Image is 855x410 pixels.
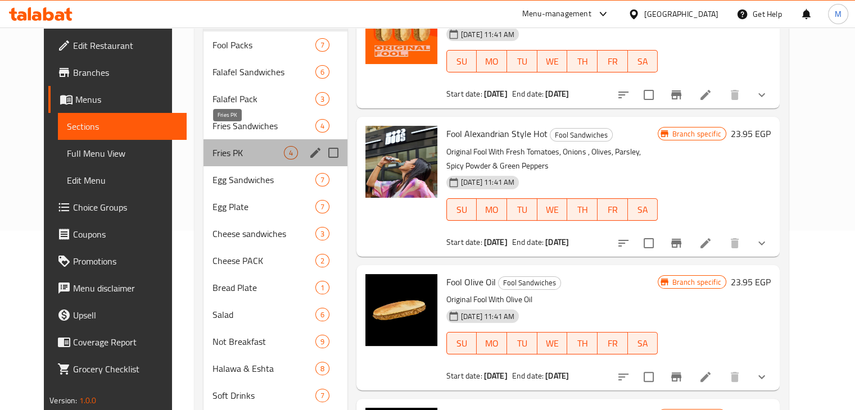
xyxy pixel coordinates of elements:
[755,236,768,250] svg: Show Choices
[284,146,298,160] div: items
[598,198,628,221] button: FR
[446,368,482,383] span: Start date:
[67,174,178,187] span: Edit Menu
[203,382,347,409] div: Soft Drinks7
[499,276,560,289] span: Fool Sandwiches
[451,202,473,218] span: SU
[602,53,623,70] span: FR
[567,332,598,354] button: TH
[512,235,544,249] span: End date:
[212,38,315,52] span: Fool Packs
[316,67,329,78] span: 6
[203,166,347,193] div: Egg Sandwiches7
[748,363,775,390] button: show more
[48,302,187,329] a: Upsell
[446,274,496,290] span: Fool Olive Oil
[203,112,347,139] div: Fries Sandwiches4
[567,198,598,221] button: TH
[481,202,503,218] span: MO
[48,86,187,113] a: Menus
[315,308,329,321] div: items
[481,335,503,352] span: MO
[755,370,768,384] svg: Show Choices
[365,274,437,346] img: Fool Olive Oil
[73,308,178,322] span: Upsell
[542,202,563,218] span: WE
[67,120,178,133] span: Sections
[699,88,712,102] a: Edit menu item
[451,53,473,70] span: SU
[212,227,315,240] span: Cheese sandwiches
[48,221,187,248] a: Coupons
[484,86,508,101] b: [DATE]
[315,119,329,133] div: items
[212,119,315,133] span: Fries Sandwiches
[315,38,329,52] div: items
[699,370,712,384] a: Edit menu item
[315,200,329,213] div: items
[315,335,329,348] div: items
[73,201,178,214] span: Choice Groups
[522,7,591,21] div: Menu-management
[507,50,537,72] button: TU
[512,86,544,101] span: End date:
[512,53,533,70] span: TU
[731,126,771,142] h6: 23.95 EGP
[212,389,315,402] div: Soft Drinks
[628,332,658,354] button: SA
[755,88,768,102] svg: Show Choices
[477,332,507,354] button: MO
[512,368,544,383] span: End date:
[203,328,347,355] div: Not Breakfast9
[307,144,324,161] button: edit
[58,140,187,167] a: Full Menu View
[212,173,315,186] span: Egg Sandwiches
[477,50,507,72] button: MO
[73,39,178,52] span: Edit Restaurant
[628,50,658,72] button: SA
[721,230,748,257] button: delete
[446,125,548,142] span: Fool Alexandrian Style Hot
[212,335,315,348] span: Not Breakfast
[637,231,661,255] span: Select to update
[572,202,593,218] span: TH
[75,93,178,106] span: Menus
[748,81,775,108] button: show more
[315,92,329,106] div: items
[537,332,568,354] button: WE
[73,254,178,268] span: Promotions
[315,281,329,294] div: items
[567,50,598,72] button: TH
[48,248,187,275] a: Promotions
[48,356,187,382] a: Grocery Checklist
[637,365,661,389] span: Select to update
[365,126,437,198] img: Fool Alexandrian Style Hot
[545,86,569,101] b: [DATE]
[316,175,329,185] span: 7
[316,94,329,104] span: 3
[446,235,482,249] span: Start date:
[203,85,347,112] div: Falafel Pack3
[637,83,661,107] span: Select to update
[550,128,613,142] div: Fool Sandwiches
[498,276,561,290] div: Fool Sandwiches
[48,194,187,221] a: Choice Groups
[315,362,329,375] div: items
[451,335,473,352] span: SU
[212,254,315,267] span: Cheese PACK
[667,277,725,288] span: Branch specific
[481,53,503,70] span: MO
[507,332,537,354] button: TU
[835,8,842,20] span: M
[512,202,533,218] span: TU
[598,50,628,72] button: FR
[545,235,569,249] b: [DATE]
[446,145,658,173] p: Original Fool With Fresh Tomatoes, Onions , Olives, Parsley, Spicy Powder & Green Peppers
[212,362,315,375] span: Halawa & Eshta
[316,283,329,293] span: 1
[610,363,637,390] button: sort-choices
[212,146,284,160] span: Fries PK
